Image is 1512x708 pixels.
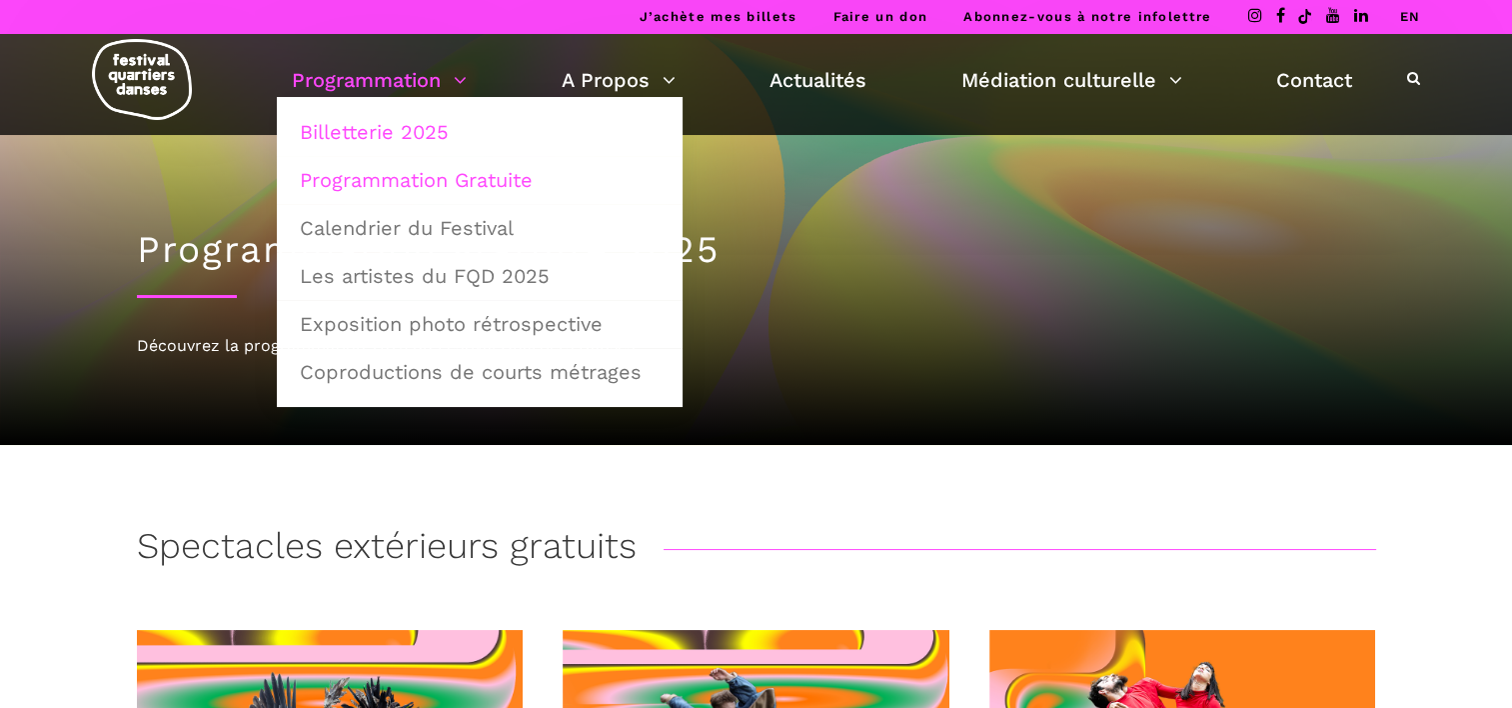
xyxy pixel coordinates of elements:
[92,39,192,120] img: logo-fqd-med
[963,9,1211,24] a: Abonnez-vous à notre infolettre
[288,205,672,251] a: Calendrier du Festival
[137,525,637,575] h3: Spectacles extérieurs gratuits
[288,253,672,299] a: Les artistes du FQD 2025
[288,301,672,347] a: Exposition photo rétrospective
[832,9,927,24] a: Faire un don
[292,63,467,97] a: Programmation
[137,228,1376,272] h1: Programmation gratuite 2025
[639,9,796,24] a: J’achète mes billets
[137,333,1376,359] div: Découvrez la programmation 2025 du Festival Quartiers Danses !
[288,349,672,395] a: Coproductions de courts métrages
[1276,63,1352,97] a: Contact
[288,157,672,203] a: Programmation Gratuite
[562,63,676,97] a: A Propos
[288,109,672,155] a: Billetterie 2025
[961,63,1182,97] a: Médiation culturelle
[1399,9,1420,24] a: EN
[769,63,866,97] a: Actualités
